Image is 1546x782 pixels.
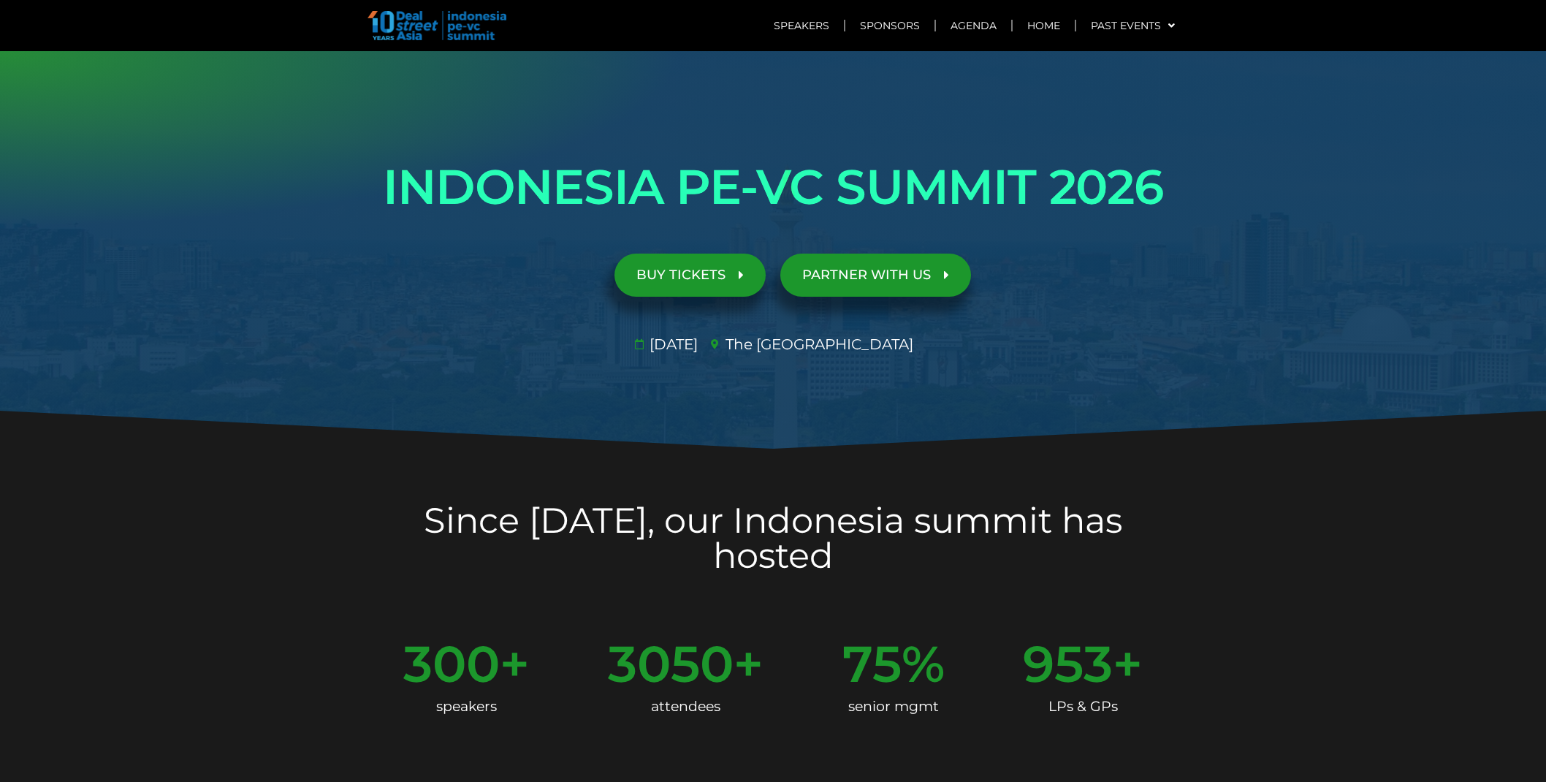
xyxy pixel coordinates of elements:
a: Agenda [936,9,1011,42]
span: 3050 [608,639,734,689]
span: + [1113,639,1143,689]
a: Past Events [1076,9,1189,42]
h1: INDONESIA PE-VC SUMMIT 2026 [364,146,1182,228]
span: 953 [1023,639,1113,689]
a: PARTNER WITH US [780,254,971,297]
a: Speakers [759,9,844,42]
h2: Since [DATE], our Indonesia summit has hosted [364,503,1182,573]
span: + [734,639,764,689]
span: 300 [403,639,500,689]
div: LPs & GPs [1023,689,1143,724]
span: % [902,639,945,689]
div: speakers [403,689,530,724]
span: 75 [842,639,902,689]
div: attendees [608,689,764,724]
div: senior mgmt [842,689,945,724]
span: BUY TICKETS [636,268,726,282]
span: PARTNER WITH US [802,268,931,282]
span: [DATE]​ [646,333,698,355]
a: BUY TICKETS [614,254,766,297]
span: + [500,639,530,689]
a: Home [1013,9,1075,42]
span: The [GEOGRAPHIC_DATA]​ [722,333,913,355]
a: Sponsors [845,9,934,42]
